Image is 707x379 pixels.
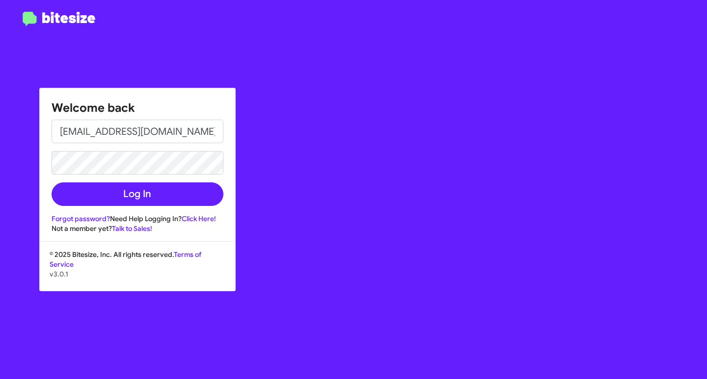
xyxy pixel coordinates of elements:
a: Terms of Service [50,250,201,269]
p: v3.0.1 [50,269,225,279]
button: Log In [52,182,223,206]
a: Forgot password? [52,214,110,223]
div: Not a member yet? [52,224,223,233]
input: Email address [52,120,223,143]
div: Need Help Logging In? [52,214,223,224]
h1: Welcome back [52,100,223,116]
a: Talk to Sales! [112,224,152,233]
a: Click Here! [182,214,216,223]
div: © 2025 Bitesize, Inc. All rights reserved. [40,250,235,291]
